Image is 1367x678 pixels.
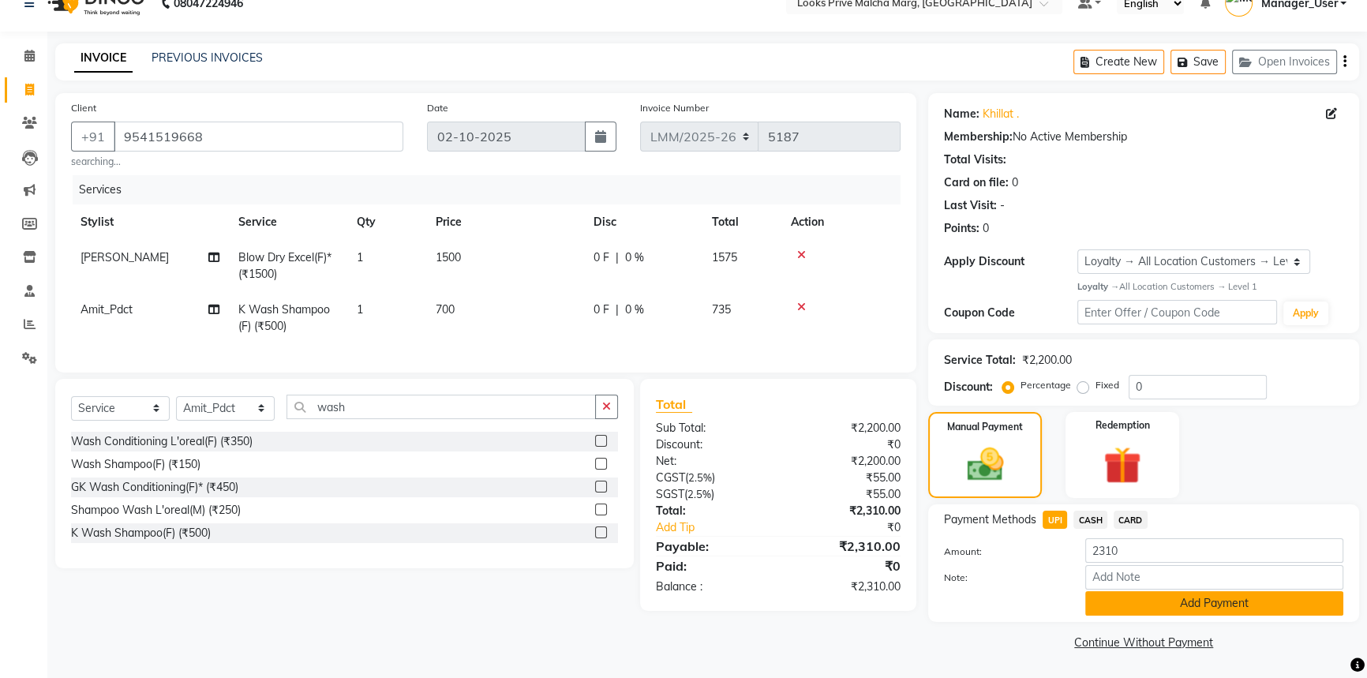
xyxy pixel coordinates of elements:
span: CARD [1114,511,1148,529]
div: All Location Customers → Level 1 [1077,280,1343,294]
div: ₹0 [778,436,912,453]
div: Discount: [644,436,778,453]
div: ₹55.00 [778,470,912,486]
div: Wash Conditioning L'oreal(F) (₹350) [71,433,253,450]
div: 0 [1012,174,1018,191]
label: Fixed [1095,378,1119,392]
button: Add Payment [1085,591,1343,616]
span: 0 % [625,302,644,318]
a: Khillat . [983,106,1019,122]
span: 1 [357,250,363,264]
button: Open Invoices [1232,50,1337,74]
span: Payment Methods [944,511,1036,528]
div: Total: [644,503,778,519]
label: Amount: [932,545,1073,559]
button: Create New [1073,50,1164,74]
span: UPI [1043,511,1067,529]
div: Wash Shampoo(F) (₹150) [71,456,200,473]
div: No Active Membership [944,129,1343,145]
div: ₹2,310.00 [778,503,912,519]
div: Net: [644,453,778,470]
div: Membership: [944,129,1013,145]
label: Invoice Number [640,101,709,115]
div: Name: [944,106,979,122]
th: Total [702,204,781,240]
label: Date [427,101,448,115]
input: Add Note [1085,565,1343,590]
div: GK Wash Conditioning(F)* (₹450) [71,479,238,496]
label: Client [71,101,96,115]
span: 735 [712,302,731,317]
span: 1 [357,302,363,317]
div: Balance : [644,579,778,595]
div: Last Visit: [944,197,997,214]
small: searching... [71,155,403,169]
span: 2.5% [688,471,712,484]
span: 1575 [712,250,737,264]
span: K Wash Shampoo(F) (₹500) [238,302,330,333]
span: 1500 [436,250,461,264]
th: Action [781,204,901,240]
label: Redemption [1095,418,1150,433]
div: Sub Total: [644,420,778,436]
span: 0 F [594,249,609,266]
div: Services [73,175,912,204]
span: 0 F [594,302,609,318]
span: CASH [1073,511,1107,529]
label: Manual Payment [947,420,1023,434]
th: Service [229,204,347,240]
div: Card on file: [944,174,1009,191]
span: | [616,302,619,318]
div: ₹55.00 [778,486,912,503]
span: SGST [656,487,684,501]
th: Price [426,204,584,240]
a: INVOICE [74,44,133,73]
div: Coupon Code [944,305,1077,321]
label: Percentage [1021,378,1071,392]
th: Stylist [71,204,229,240]
span: Amit_Pdct [81,302,133,317]
span: 2.5% [687,488,711,500]
div: Apply Discount [944,253,1077,270]
img: _cash.svg [956,444,1015,485]
div: - [1000,197,1005,214]
div: ₹2,200.00 [778,453,912,470]
span: CGST [656,470,685,485]
div: Points: [944,220,979,237]
label: Note: [932,571,1073,585]
button: +91 [71,122,115,152]
button: Apply [1283,302,1328,325]
div: Discount: [944,379,993,395]
span: 700 [436,302,455,317]
div: Total Visits: [944,152,1006,168]
div: 0 [983,220,989,237]
span: Blow Dry Excel(F)* (₹1500) [238,250,331,281]
input: Search by Name/Mobile/Email/Code [114,122,403,152]
div: ( ) [644,470,778,486]
button: Save [1170,50,1226,74]
a: PREVIOUS INVOICES [152,51,263,65]
span: [PERSON_NAME] [81,250,169,264]
input: Enter Offer / Coupon Code [1077,300,1277,324]
div: K Wash Shampoo(F) (₹500) [71,525,211,541]
div: ₹2,200.00 [1022,352,1072,369]
a: Continue Without Payment [931,635,1356,651]
input: Amount [1085,538,1343,563]
input: Search or Scan [287,395,596,419]
div: ₹2,310.00 [778,579,912,595]
div: Service Total: [944,352,1016,369]
div: ₹2,310.00 [778,537,912,556]
div: Payable: [644,537,778,556]
div: Paid: [644,556,778,575]
strong: Loyalty → [1077,281,1119,292]
span: Total [656,396,692,413]
th: Qty [347,204,426,240]
div: ₹0 [800,519,912,536]
div: ₹2,200.00 [778,420,912,436]
img: _gift.svg [1092,442,1153,489]
th: Disc [584,204,702,240]
div: ( ) [644,486,778,503]
span: | [616,249,619,266]
span: 0 % [625,249,644,266]
a: Add Tip [644,519,801,536]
